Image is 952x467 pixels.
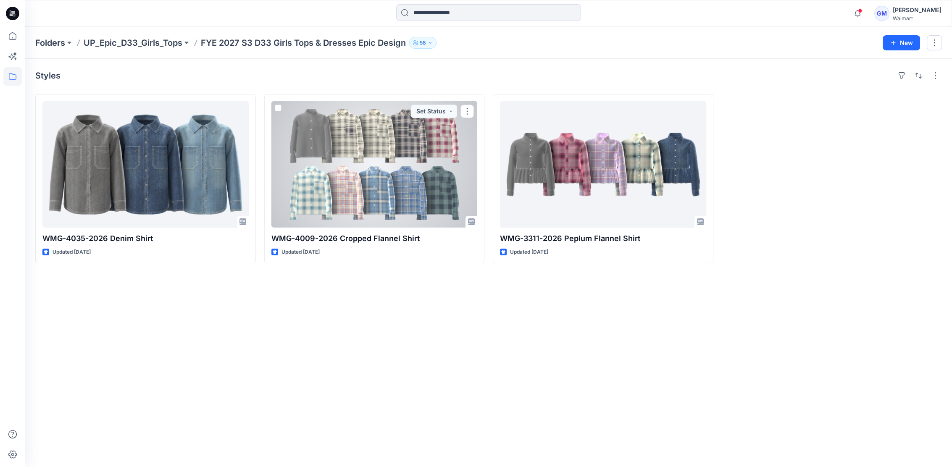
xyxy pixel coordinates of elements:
[893,15,941,21] div: Walmart
[84,37,182,49] a: UP_Epic_D33_Girls_Tops
[874,6,889,21] div: GM
[35,71,60,81] h4: Styles
[271,233,478,244] p: WMG-4009-2026 Cropped Flannel Shirt
[409,37,437,49] button: 58
[53,248,91,257] p: Updated [DATE]
[510,248,548,257] p: Updated [DATE]
[893,5,941,15] div: [PERSON_NAME]
[42,233,249,244] p: WMG-4035-2026 Denim Shirt
[201,37,406,49] p: FYE 2027 S3 D33 Girls Tops & Dresses Epic Design
[42,101,249,228] a: WMG-4035-2026 Denim Shirt
[500,233,706,244] p: WMG-3311-2026 Peplum Flannel Shirt
[883,35,920,50] button: New
[500,101,706,228] a: WMG-3311-2026 Peplum Flannel Shirt
[420,38,426,47] p: 58
[281,248,320,257] p: Updated [DATE]
[35,37,65,49] a: Folders
[271,101,478,228] a: WMG-4009-2026 Cropped Flannel Shirt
